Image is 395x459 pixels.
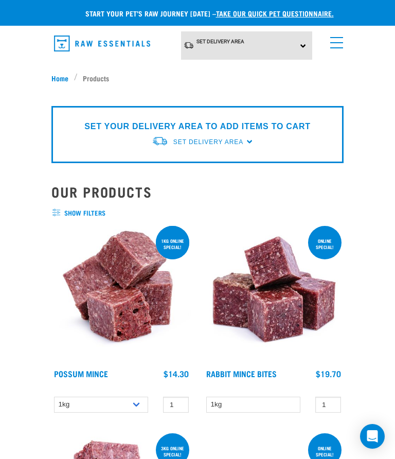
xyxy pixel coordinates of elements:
div: 1kg online special! [156,233,189,255]
div: Open Intercom Messenger [360,424,385,449]
h2: Our Products [51,184,344,200]
img: Whole Minced Rabbit Cubes 01 [204,224,344,364]
span: Home [51,73,68,83]
span: Set Delivery Area [173,138,243,146]
img: Raw Essentials Logo [54,36,150,51]
input: 1 [163,397,189,413]
img: 1102 Possum Mince 01 [51,224,191,364]
div: $14.30 [164,369,189,378]
input: 1 [315,397,341,413]
div: ONLINE SPECIAL! [308,233,342,255]
p: SET YOUR DELIVERY AREA TO ADD ITEMS TO CART [84,120,310,133]
span: show filters [51,208,344,218]
span: Set Delivery Area [196,39,244,44]
img: van-moving.png [184,41,194,49]
div: $19.70 [316,369,341,378]
a: Home [51,73,74,83]
nav: breadcrumbs [51,73,344,83]
img: van-moving.png [152,136,168,147]
a: menu [325,31,344,49]
a: Rabbit Mince Bites [206,371,277,376]
a: take our quick pet questionnaire. [216,11,334,15]
a: Possum Mince [54,371,108,376]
